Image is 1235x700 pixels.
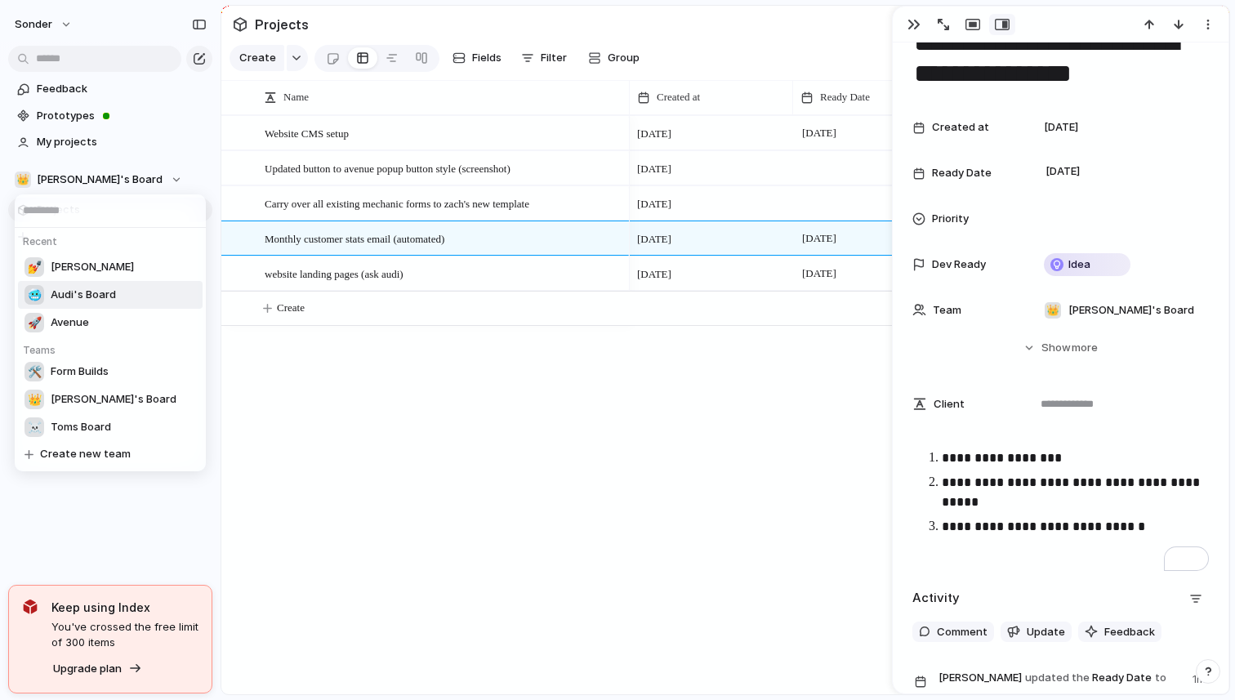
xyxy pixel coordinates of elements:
span: [PERSON_NAME]'s Board [51,391,176,408]
div: 💅 [25,257,44,277]
div: 🛠️ [25,362,44,381]
span: Audi's Board [51,287,116,303]
span: Toms Board [51,419,111,435]
div: ☠️ [25,417,44,437]
div: 🚀 [25,313,44,332]
h5: Recent [18,228,207,249]
span: Create new team [40,446,131,462]
div: 🥶 [25,285,44,305]
div: 👑 [25,390,44,409]
span: Avenue [51,314,89,331]
span: Form Builds [51,363,109,380]
h5: Teams [18,337,207,358]
span: [PERSON_NAME] [51,259,134,275]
